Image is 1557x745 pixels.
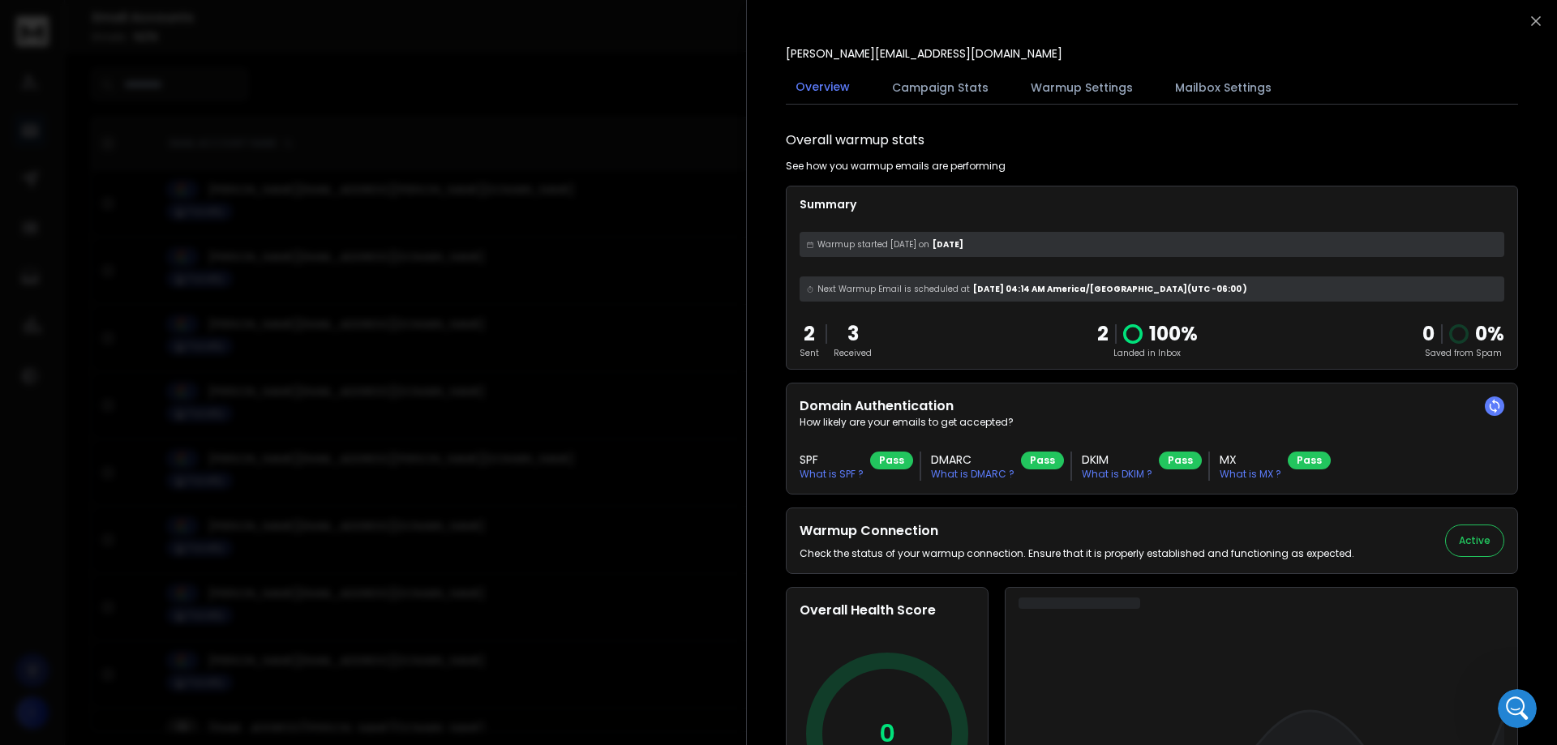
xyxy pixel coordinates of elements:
div: Pass [870,452,913,469]
p: See how you warmup emails are performing [786,160,1006,173]
button: Gif picker [51,531,64,544]
h3: DKIM [1082,452,1152,468]
p: Active [79,20,111,36]
div: [DATE] [800,232,1504,257]
button: Campaign Stats [882,70,998,105]
div: Pass [1021,452,1064,469]
h2: Warmup Connection [800,521,1354,541]
p: Received [834,347,872,359]
p: 2 [1097,321,1109,347]
p: What is DMARC ? [931,468,1014,481]
h1: Overall warmup stats [786,131,924,150]
button: Emoji picker [25,531,38,544]
h2: Domain Authentication [800,396,1504,416]
button: Warmup Settings [1021,70,1143,105]
span: Next Warmup Email is scheduled at [817,283,970,295]
p: What is DKIM ? [1082,468,1152,481]
h3: SPF [800,452,864,468]
div: [DATE] 04:14 AM America/[GEOGRAPHIC_DATA] (UTC -06:00 ) [800,276,1504,302]
p: 3 [834,321,872,347]
button: Active [1445,524,1504,557]
p: Landed in Inbox [1097,347,1198,359]
button: Upload attachment [77,531,90,544]
strong: 0 [1422,320,1435,347]
p: 0 % [1475,321,1504,347]
div: Pass [1288,452,1331,469]
h3: DMARC [931,452,1014,468]
div: Close [285,6,314,36]
p: [PERSON_NAME][EMAIL_ADDRESS][DOMAIN_NAME] [786,45,1062,62]
h3: MX [1220,452,1281,468]
textarea: Message… [14,497,311,524]
p: 2 [800,321,819,347]
p: What is SPF ? [800,468,864,481]
p: How likely are your emails to get accepted? [800,416,1504,429]
div: Pass [1159,452,1202,469]
h1: [PERSON_NAME] [79,8,184,20]
button: Mailbox Settings [1165,70,1281,105]
h2: Overall Health Score [800,601,975,620]
iframe: Intercom live chat [1498,689,1537,728]
span: Warmup started [DATE] on [817,238,929,250]
p: Sent [800,347,819,359]
p: Check the status of your warmup connection. Ensure that it is properly established and functionin... [800,547,1354,560]
p: Saved from Spam [1422,347,1504,359]
img: Profile image for Lakshita [46,9,72,35]
button: Send a message… [278,524,304,550]
button: go back [11,6,41,37]
button: Overview [786,69,860,106]
p: What is MX ? [1220,468,1281,481]
p: Summary [800,196,1504,212]
p: 100 % [1149,321,1198,347]
button: Home [254,6,285,37]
